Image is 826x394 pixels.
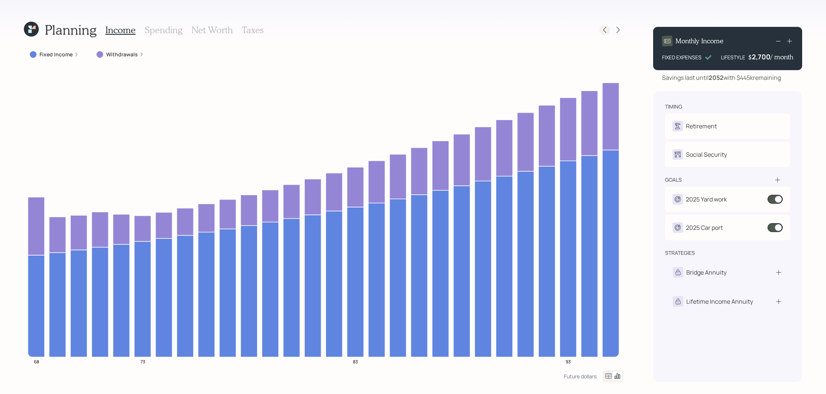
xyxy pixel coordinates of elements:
[665,176,682,184] div: goals
[686,150,727,159] div: Social Security
[45,22,96,38] h1: Planning
[686,223,723,232] div: 2025 Car port
[564,373,596,380] div: Future dollars
[566,358,571,365] tspan: 93
[686,195,727,204] div: 2025 Yard work
[665,249,695,257] div: strategies
[242,25,263,35] h3: Taxes
[709,74,724,82] b: 2052
[752,52,770,61] div: 2,700
[192,25,233,35] h3: Net Worth
[665,103,682,110] div: timing
[106,51,138,58] label: Withdrawals
[686,297,753,306] div: Lifetime Income Annuity
[686,268,727,277] div: Bridge Annuity
[770,53,793,61] h4: / month
[721,53,745,61] div: LIFESTYLE
[34,358,39,365] tspan: 68
[105,25,136,35] h3: Income
[686,122,717,131] div: Retirement
[39,51,73,58] label: Fixed Income
[675,37,724,45] h4: Monthly Income
[748,53,752,61] h4: $
[662,53,702,61] div: FIXED EXPENSES
[662,73,781,82] div: Savings last until with $445k remaining
[353,358,358,365] tspan: 83
[140,358,145,365] tspan: 73
[145,25,183,35] h3: Spending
